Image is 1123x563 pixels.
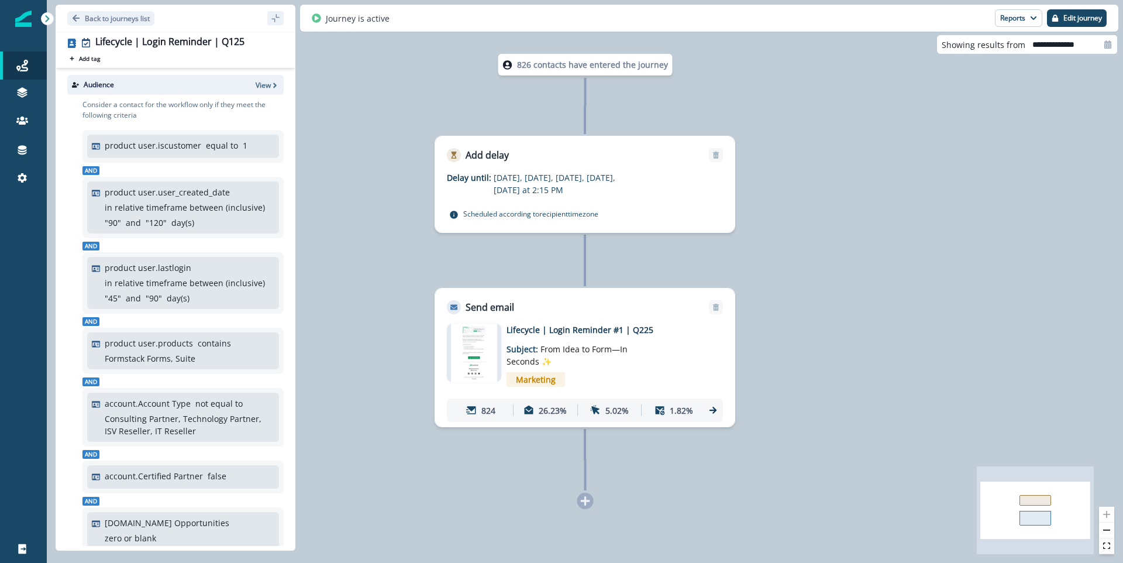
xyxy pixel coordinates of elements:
p: Edit journey [1063,14,1102,22]
p: " 90 " [146,292,162,304]
div: 826 contacts have entered the journey [473,54,698,75]
div: Lifecycle | Login Reminder | Q125 [95,36,244,49]
p: product user.user_created_date [105,186,230,198]
p: false [208,470,226,482]
p: Back to journeys list [85,13,150,23]
p: Lifecycle | Login Reminder #1 | Q225 [507,324,694,336]
g: Edge from node-dl-count to e57e47e5-e08a-42ef-95a0-72eb1ded1a3c [585,78,585,134]
p: Journey is active [326,12,390,25]
span: And [82,377,99,386]
p: 1.82% [670,404,693,417]
span: And [82,317,99,326]
p: product user.iscustomer [105,139,201,152]
p: Scheduled according to recipient timezone [463,208,598,219]
p: product user.lastlogin [105,262,191,274]
p: and [126,217,141,229]
p: Delay until: [447,171,494,184]
p: [DATE], [DATE], [DATE], [DATE], [DATE] at 2:15 PM [494,171,640,196]
p: Consider a contact for the workflow only if they meet the following criteria [82,99,284,121]
button: View [256,80,279,90]
button: zoom out [1099,523,1114,538]
p: account.Certified Partner [105,470,203,482]
div: Add delayRemoveDelay until:[DATE], [DATE], [DATE], [DATE], [DATE] at 2:15 PMScheduled according t... [435,136,735,233]
p: Add delay [466,148,509,162]
span: And [82,450,99,459]
p: day(s) [171,217,194,229]
p: zero or blank [105,532,156,544]
p: " 120 " [146,217,167,229]
span: And [82,242,99,250]
p: 1 [243,139,247,152]
p: account.Account Type [105,397,191,410]
p: product user.products [105,337,193,349]
p: Formstack Forms, Suite [105,352,195,365]
p: 26.23% [539,404,567,417]
p: [DOMAIN_NAME] Opportunities [105,517,229,529]
p: 824 [481,404,495,417]
span: And [82,497,99,506]
p: " 45 " [105,292,121,304]
p: Add tag [79,55,100,62]
button: Go back [67,11,154,26]
button: fit view [1099,538,1114,554]
p: View [256,80,271,90]
p: equal to [206,139,238,152]
span: Marketing [507,372,565,387]
p: " 90 " [105,217,121,229]
p: contains [198,337,231,349]
button: sidebar collapse toggle [267,11,284,25]
p: and [126,292,141,304]
p: Showing results from [942,39,1025,51]
img: Inflection [15,11,32,27]
img: email asset unavailable [451,324,497,382]
p: not equal to [195,397,243,410]
p: 5.02% [605,404,629,417]
p: Send email [466,300,514,314]
p: in relative timeframe between (inclusive) [105,201,265,214]
p: 826 contacts have entered the journey [517,59,668,71]
p: Consulting Partner, Technology Partner, ISV Reseller, IT Reseller [105,413,271,437]
g: Edge from 44c700da-77a1-4827-9d3d-d14af09dbcac to node-add-under-b42bb7df-71f5-4a53-9274-05c76aa9... [585,429,585,490]
p: Audience [84,80,114,90]
span: From Idea to Form—In Seconds ✨ [507,344,628,367]
div: Send emailRemoveemail asset unavailableLifecycle | Login Reminder #1 | Q225Subject: From Idea to ... [435,288,735,427]
button: Reports [995,9,1042,27]
p: Subject: [507,336,653,368]
span: And [82,166,99,175]
p: in relative timeframe between (inclusive) [105,277,265,289]
p: day(s) [167,292,190,304]
button: Add tag [67,54,102,63]
button: Edit journey [1047,9,1107,27]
